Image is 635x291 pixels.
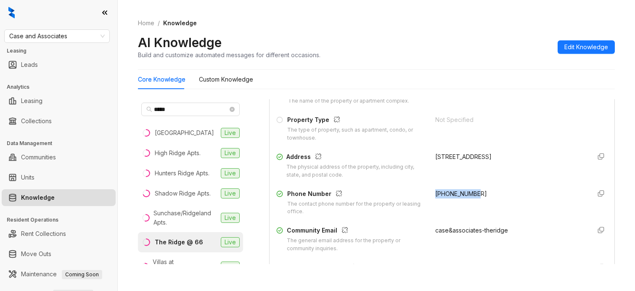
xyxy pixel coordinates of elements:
span: [PHONE_NUMBER] [435,190,487,197]
div: Community Email [287,226,425,237]
span: Edit Knowledge [564,42,608,52]
a: Communities [21,149,56,166]
span: [URL][DOMAIN_NAME] [435,264,497,271]
li: Maintenance [2,266,116,283]
div: The contact phone number for the property or leasing office. [287,200,425,216]
span: case&associates-theridge [435,227,508,234]
h3: Analytics [7,83,117,91]
div: Community Website [288,263,418,274]
div: Build and customize automated messages for different occasions. [138,50,320,59]
span: Live [221,128,240,138]
a: Leads [21,56,38,73]
div: High Ridge Apts. [155,148,201,158]
li: Knowledge [2,189,116,206]
li: Leads [2,56,116,73]
li: / [158,19,160,28]
div: Not Specified [435,115,584,124]
a: Home [136,19,156,28]
span: Live [221,148,240,158]
div: Core Knowledge [138,75,185,84]
div: Phone Number [287,189,425,200]
li: Communities [2,149,116,166]
span: Live [221,262,240,272]
div: Custom Knowledge [199,75,253,84]
a: Collections [21,113,52,130]
li: Leasing [2,93,116,109]
h3: Resident Operations [7,216,117,224]
a: Knowledge [21,189,55,206]
h2: AI Knowledge [138,34,222,50]
span: Live [221,168,240,178]
li: Units [2,169,116,186]
div: The general email address for the property or community inquiries. [287,237,425,253]
div: The type of property, such as apartment, condo, or townhouse. [287,126,425,142]
div: [STREET_ADDRESS] [435,152,584,161]
div: Hunters Ridge Apts. [155,169,209,178]
a: Units [21,169,34,186]
li: Move Outs [2,246,116,262]
span: Live [221,237,240,247]
div: The Ridge @ 66 [155,238,203,247]
span: Live [221,213,240,223]
span: Coming Soon [62,270,102,279]
a: Rent Collections [21,225,66,242]
span: close-circle [230,107,235,112]
img: logo [8,7,15,19]
span: Case and Associates [9,30,105,42]
div: The name of the property or apartment complex. [288,97,409,105]
div: [GEOGRAPHIC_DATA] [155,128,214,138]
h3: Leasing [7,47,117,55]
li: Rent Collections [2,225,116,242]
a: Leasing [21,93,42,109]
li: Collections [2,113,116,130]
div: Address [286,152,425,163]
div: Property Type [287,115,425,126]
div: Shadow Ridge Apts. [155,189,211,198]
div: Villas at [GEOGRAPHIC_DATA] [153,257,217,276]
span: Live [221,188,240,198]
span: Knowledge [163,19,197,26]
button: Edit Knowledge [558,40,615,54]
div: The physical address of the property, including city, state, and postal code. [286,163,425,179]
div: Sunchase/Ridgeland Apts. [153,209,217,227]
h3: Data Management [7,140,117,147]
span: search [146,106,152,112]
a: Move Outs [21,246,51,262]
